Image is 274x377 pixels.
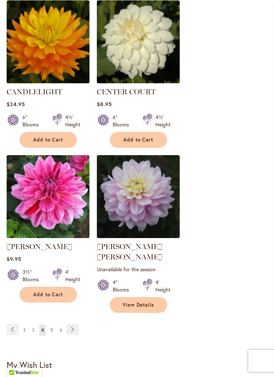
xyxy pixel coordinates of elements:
[110,132,167,148] button: Add to Cart
[23,327,25,333] span: 2
[33,292,63,298] span: Add to Cart
[7,0,89,83] img: CANDLELIGHT
[49,325,55,336] a: 5
[33,137,63,143] span: Add to Cart
[65,114,80,128] div: 4½' Height
[50,327,53,333] span: 5
[97,101,112,108] span: $8.95
[32,327,35,333] span: 3
[97,78,180,85] a: CENTER COURT
[123,137,154,143] span: Add to Cart
[113,279,134,293] div: 4" Blooms
[97,233,180,240] a: Charlotte Mae
[30,325,36,336] a: 3
[155,279,171,293] div: 4' Height
[41,327,44,333] span: 4
[60,327,62,333] span: 6
[97,0,180,83] img: CENTER COURT
[20,132,77,148] button: Add to Cart
[123,302,154,308] span: View Details
[22,114,43,128] div: 6" Blooms
[7,101,25,108] span: $24.95
[58,325,64,336] a: 6
[7,242,72,251] a: [PERSON_NAME]
[7,255,21,262] span: $9.95
[7,359,52,370] strong: My Wish List
[7,155,89,238] img: CHA CHING
[7,87,62,96] a: CANDLELIGHT
[97,87,156,96] a: CENTER COURT
[7,78,89,85] a: CANDLELIGHT
[97,266,180,273] p: Unavailable for the season
[6,351,26,371] iframe: Launch Accessibility Center
[20,287,77,303] button: Add to Cart
[97,242,162,261] a: [PERSON_NAME] [PERSON_NAME]
[7,233,89,240] a: CHA CHING
[155,114,171,128] div: 4½' Height
[110,297,167,313] a: View Details
[97,155,180,238] img: Charlotte Mae
[113,114,134,128] div: 6" Blooms
[22,268,43,283] div: 3½" Blooms
[21,325,27,336] a: 2
[65,268,80,283] div: 4' Height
